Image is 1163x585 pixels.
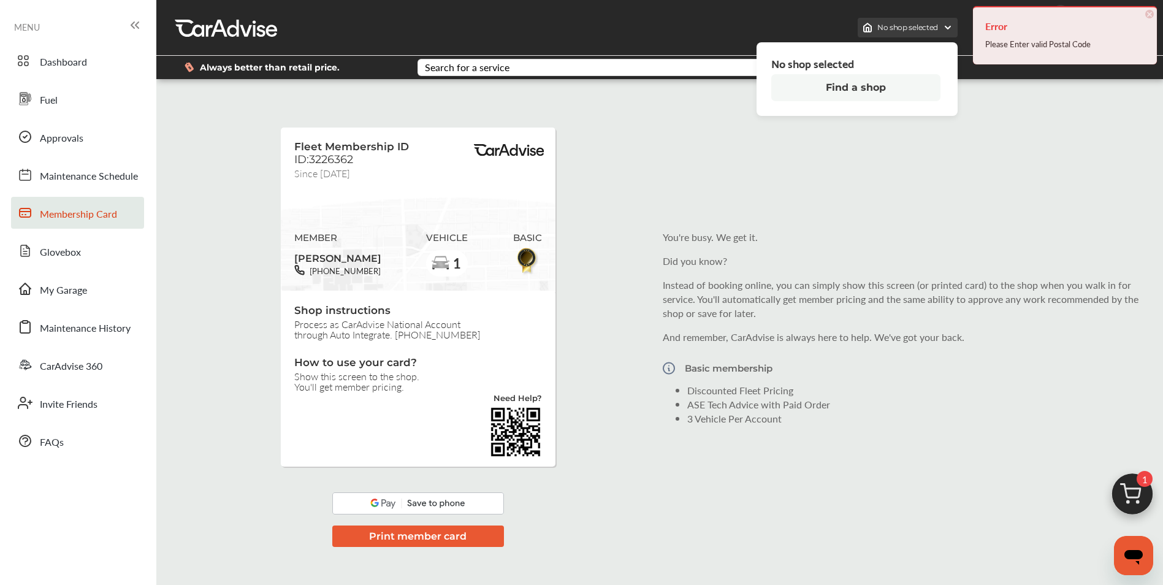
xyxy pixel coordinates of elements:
img: BasicPremiumLogo.8d547ee0.svg [472,144,546,156]
span: CarAdvise 360 [40,359,102,375]
span: BASIC [513,232,542,243]
a: CarAdvise 360 [11,349,144,381]
a: Dashboard [11,45,144,77]
a: FAQs [11,425,144,457]
a: Print member card [332,529,504,543]
span: Fleet Membership ID [294,140,409,153]
span: Fuel [40,93,58,109]
a: Membership Card [11,197,144,229]
span: × [1145,10,1154,18]
li: Discounted Fleet Pricing [687,383,1140,397]
p: Instead of booking online, you can simply show this screen (or printed card) to the shop when you... [663,278,1140,320]
li: ASE Tech Advice with Paid Order [687,397,1140,411]
span: Always better than retail price. [200,63,340,72]
iframe: Button to launch messaging window [1114,536,1153,575]
a: Glovebox [11,235,144,267]
div: Please Enter valid Postal Code [985,36,1145,52]
img: cart_icon.3d0951e8.svg [1103,468,1162,527]
span: Invite Friends [40,397,97,413]
p: And remember, CarAdvise is always here to help. We've got your back. [663,330,1140,344]
a: My Garage [11,273,144,305]
img: BasicBadge.31956f0b.svg [514,247,541,275]
li: 3 Vehicle Per Account [687,411,1140,426]
span: You'll get member pricing. [294,381,542,392]
span: ID:3226362 [294,153,353,166]
span: Maintenance History [40,321,131,337]
img: googlePay.a08318fe.svg [332,492,504,514]
span: Dashboard [40,55,87,71]
span: No shop selected [771,57,854,69]
span: FAQs [40,435,64,451]
span: No shop selected [877,23,938,32]
div: Search for a service [425,63,509,72]
span: [PERSON_NAME] [294,248,381,266]
span: My Garage [40,283,87,299]
p: You're busy. We get it. [663,230,1140,244]
span: Membership Card [40,207,117,223]
a: Fuel [11,83,144,115]
img: dollor_label_vector.a70140d1.svg [185,62,194,72]
img: header-down-arrow.9dd2ce7d.svg [943,23,953,32]
span: 1 [1137,471,1153,487]
span: Maintenance Schedule [40,169,138,185]
a: Maintenance Schedule [11,159,144,191]
a: Approvals [11,121,144,153]
span: Shop instructions [294,304,542,319]
button: Find a shop [771,74,940,101]
span: Approvals [40,131,83,147]
span: Process as CarAdvise National Account through Auto Integrate. [PHONE_NUMBER] [294,319,542,340]
img: car-basic.192fe7b4.svg [431,254,451,273]
img: header-home-logo.8d720a4f.svg [863,23,872,32]
a: Need Help? [494,395,542,407]
a: Invite Friends [11,387,144,419]
p: Basic membership [685,363,772,373]
button: Print member card [332,526,504,547]
span: How to use your card? [294,356,542,371]
span: Show this screen to the shop. [294,371,542,381]
p: Did you know? [663,254,1140,268]
img: validBarcode.04db607d403785ac2641.png [489,406,541,458]
span: MEMBER [294,232,381,243]
span: Glovebox [40,245,81,261]
span: MENU [14,22,40,32]
span: Since [DATE] [294,166,350,177]
h4: Error [985,17,1145,36]
span: [PHONE_NUMBER] [305,265,381,277]
span: VEHICLE [426,232,468,243]
img: Vector.a173687b.svg [663,354,675,383]
a: Maintenance History [11,311,144,343]
span: 1 [452,256,461,271]
img: phone-black.37208b07.svg [294,265,305,275]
